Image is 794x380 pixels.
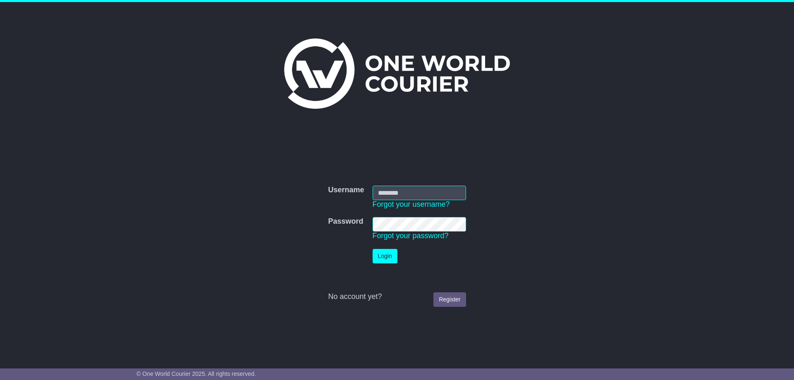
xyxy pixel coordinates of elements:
div: No account yet? [328,292,466,301]
a: Register [433,292,466,307]
span: © One World Courier 2025. All rights reserved. [136,370,256,377]
label: Username [328,186,364,195]
a: Forgot your username? [373,200,450,208]
img: One World [284,38,510,109]
button: Login [373,249,397,263]
a: Forgot your password? [373,232,449,240]
label: Password [328,217,363,226]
